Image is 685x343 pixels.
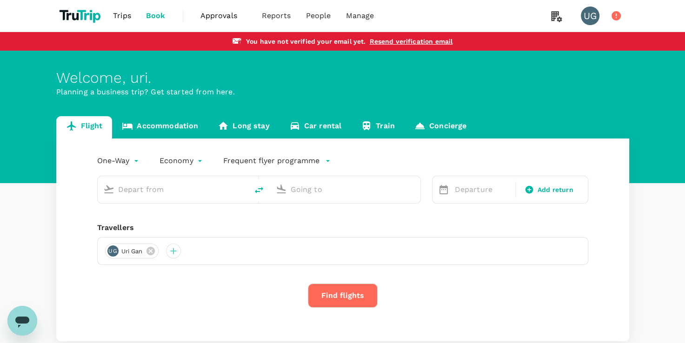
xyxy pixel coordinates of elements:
p: Planning a business trip? Get started from here. [56,86,629,98]
div: Welcome , uri . [56,69,629,86]
div: Travellers [97,222,588,233]
div: UGuri gan [105,244,159,258]
input: Going to [291,182,401,197]
span: You have not verified your email yet . [246,38,366,45]
a: Flight [56,116,113,139]
button: Open [241,188,243,190]
span: Trips [113,10,131,21]
a: Car rental [279,116,352,139]
span: Reports [262,10,291,21]
iframe: Button to launch messaging window [7,306,37,336]
a: Long stay [208,116,279,139]
span: People [306,10,331,21]
button: delete [248,179,270,201]
a: Concierge [405,116,476,139]
a: Resend verification email [369,38,452,45]
div: UG [107,245,119,257]
div: Economy [160,153,205,168]
span: Approvals [200,10,247,21]
a: Accommodation [112,116,208,139]
button: Frequent flyer programme [223,155,331,166]
img: email-alert [233,38,242,45]
p: Frequent flyer programme [223,155,319,166]
span: Manage [346,10,374,21]
p: Departure [455,184,510,195]
span: uri gan [116,247,148,256]
input: Depart from [118,182,228,197]
div: UG [581,7,599,25]
button: Find flights [308,284,378,308]
img: TruTrip logo [56,6,106,26]
div: One-Way [97,153,141,168]
button: Open [414,188,416,190]
a: Train [351,116,405,139]
span: Book [146,10,166,21]
span: Add return [538,185,573,195]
